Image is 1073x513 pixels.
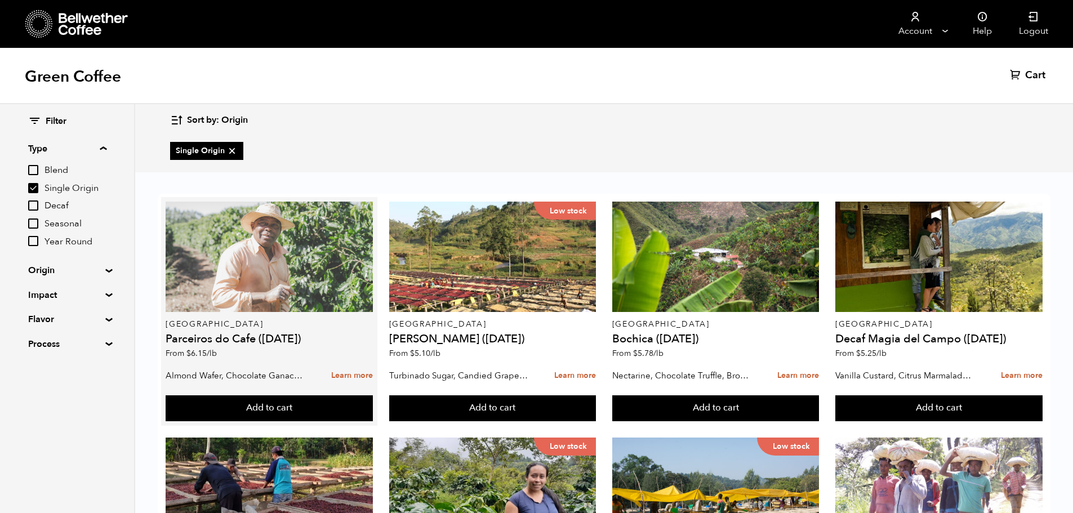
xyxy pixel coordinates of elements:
[1010,69,1048,82] a: Cart
[612,367,753,384] p: Nectarine, Chocolate Truffle, Brown Sugar
[28,142,106,155] summary: Type
[28,264,106,277] summary: Origin
[166,320,373,328] p: [GEOGRAPHIC_DATA]
[633,348,664,359] bdi: 5.78
[28,337,106,351] summary: Process
[44,200,106,212] span: Decaf
[1001,364,1043,388] a: Learn more
[534,438,596,456] p: Low stock
[835,395,1043,421] button: Add to cart
[835,333,1043,345] h4: Decaf Magia del Campo ([DATE])
[331,364,373,388] a: Learn more
[653,348,664,359] span: /lb
[187,114,248,127] span: Sort by: Origin
[856,348,887,359] bdi: 5.25
[44,218,106,230] span: Seasonal
[633,348,638,359] span: $
[28,183,38,193] input: Single Origin
[430,348,440,359] span: /lb
[612,395,820,421] button: Add to cart
[389,320,596,328] p: [GEOGRAPHIC_DATA]
[612,333,820,345] h4: Bochica ([DATE])
[835,367,976,384] p: Vanilla Custard, Citrus Marmalade, Caramel
[28,218,38,229] input: Seasonal
[207,348,217,359] span: /lb
[389,202,596,312] a: Low stock
[777,364,819,388] a: Learn more
[554,364,596,388] a: Learn more
[534,202,596,220] p: Low stock
[389,333,596,345] h4: [PERSON_NAME] ([DATE])
[389,348,440,359] span: From
[166,333,373,345] h4: Parceiros do Cafe ([DATE])
[46,115,66,128] span: Filter
[876,348,887,359] span: /lb
[28,288,106,302] summary: Impact
[410,348,415,359] span: $
[612,320,820,328] p: [GEOGRAPHIC_DATA]
[389,395,596,421] button: Add to cart
[166,348,217,359] span: From
[44,182,106,195] span: Single Origin
[44,164,106,177] span: Blend
[410,348,440,359] bdi: 5.10
[835,320,1043,328] p: [GEOGRAPHIC_DATA]
[44,236,106,248] span: Year Round
[389,367,530,384] p: Turbinado Sugar, Candied Grapefruit, Spiced Plum
[1025,69,1045,82] span: Cart
[856,348,861,359] span: $
[186,348,191,359] span: $
[28,165,38,175] input: Blend
[28,236,38,246] input: Year Round
[28,313,106,326] summary: Flavor
[186,348,217,359] bdi: 6.15
[28,200,38,211] input: Decaf
[176,145,238,157] span: Single Origin
[170,107,248,133] button: Sort by: Origin
[835,348,887,359] span: From
[612,348,664,359] span: From
[25,66,121,87] h1: Green Coffee
[757,438,819,456] p: Low stock
[166,367,306,384] p: Almond Wafer, Chocolate Ganache, Bing Cherry
[166,395,373,421] button: Add to cart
